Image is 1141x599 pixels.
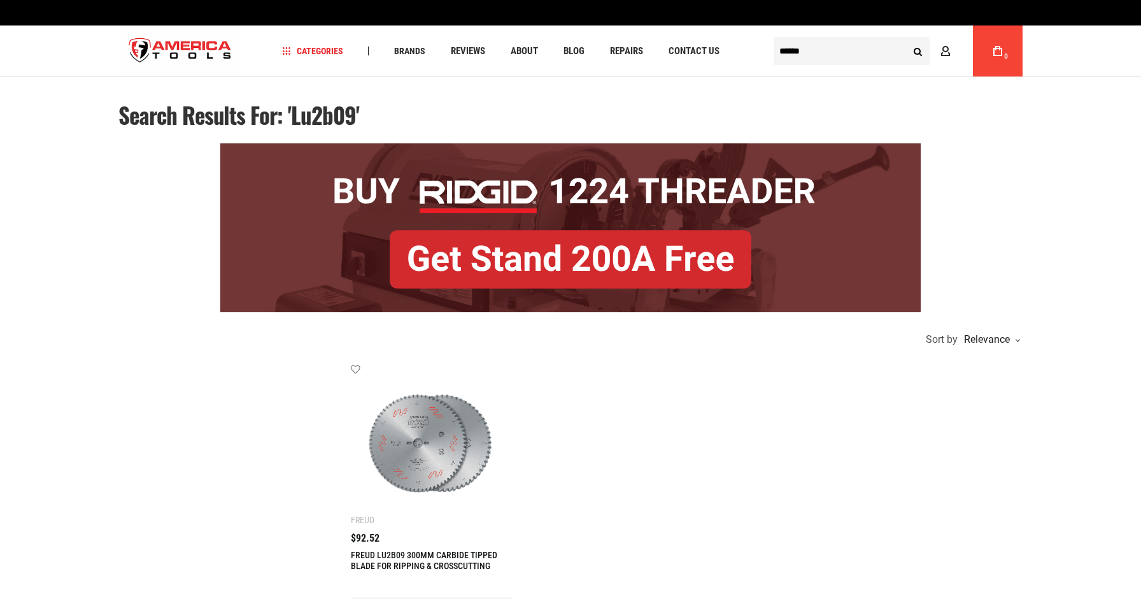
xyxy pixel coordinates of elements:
[961,335,1019,345] div: Relevance
[276,43,349,60] a: Categories
[220,143,921,153] a: BOGO: Buy RIDGID® 1224 Threader, Get Stand 200A Free!
[351,533,379,544] span: $92.52
[558,43,590,60] a: Blog
[604,43,649,60] a: Repairs
[118,98,359,131] span: Search results for: 'lu2b09'
[505,43,544,60] a: About
[663,43,725,60] a: Contact Us
[451,47,485,56] span: Reviews
[364,377,499,512] img: FREUD LU2B09 300MM CARBIDE TIPPED BLADE FOR RIPPING & CROSSCUTTING
[118,27,242,75] a: store logo
[220,143,921,312] img: BOGO: Buy RIDGID® 1224 Threader, Get Stand 200A Free!
[351,550,497,571] a: FREUD LU2B09 300MM CARBIDE TIPPED BLADE FOR RIPPING & CROSSCUTTING
[511,47,538,56] span: About
[563,47,585,56] span: Blog
[394,47,425,55] span: Brands
[926,335,958,345] span: Sort by
[445,43,491,60] a: Reviews
[282,47,343,55] span: Categories
[669,47,719,56] span: Contact Us
[986,25,1010,76] a: 0
[118,27,242,75] img: America Tools
[351,515,374,525] div: Freud
[388,43,431,60] a: Brands
[610,47,643,56] span: Repairs
[1004,53,1008,60] span: 0
[905,39,930,63] button: Search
